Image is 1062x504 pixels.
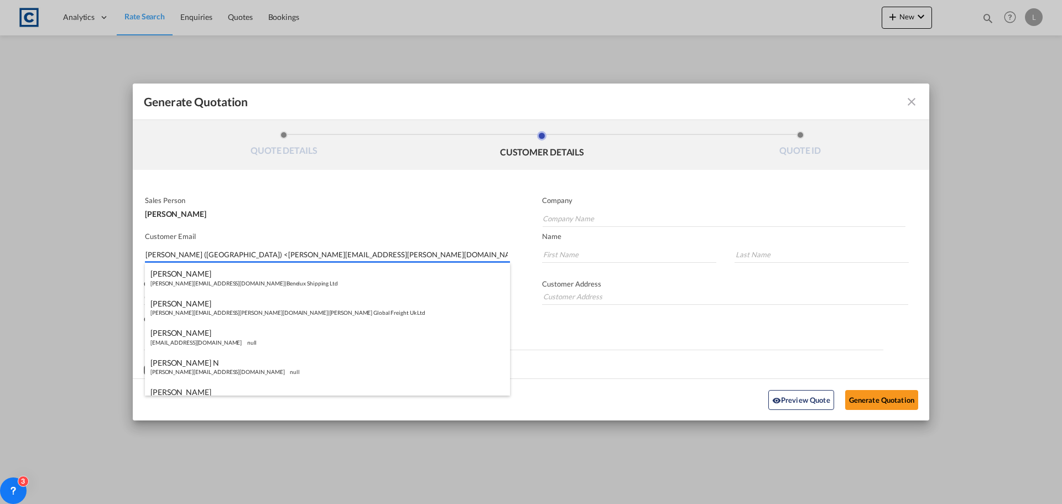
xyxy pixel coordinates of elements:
[144,328,883,350] md-chips-wrap: Chips container. Enter the text area, then type text, and press enter to add a chip.
[144,365,275,376] md-checkbox: Checkbox No Ink
[542,196,905,205] p: Company
[772,396,781,405] md-icon: icon-eye
[144,288,508,305] input: Contact Number
[145,196,508,205] p: Sales Person
[133,84,929,420] md-dialog: Generate QuotationQUOTE ...
[155,131,413,161] li: QUOTE DETAILS
[768,390,834,410] button: icon-eyePreview Quote
[671,131,929,161] li: QUOTE ID
[905,95,918,108] md-icon: icon-close fg-AAA8AD cursor m-0
[845,390,918,410] button: Generate Quotation
[145,232,510,241] p: Customer Email
[145,205,508,218] div: [PERSON_NAME]
[543,210,905,227] input: Company Name
[735,246,909,263] input: Last Name
[413,131,671,161] li: CUSTOMER DETAILS
[144,279,508,288] p: Contact
[542,288,908,305] input: Customer Address
[144,315,883,324] p: CC Emails
[144,95,248,109] span: Generate Quotation
[542,279,601,288] span: Customer Address
[145,246,510,263] input: Search by Customer Name/Email Id/Company
[542,246,716,263] input: First Name
[542,232,929,241] p: Name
